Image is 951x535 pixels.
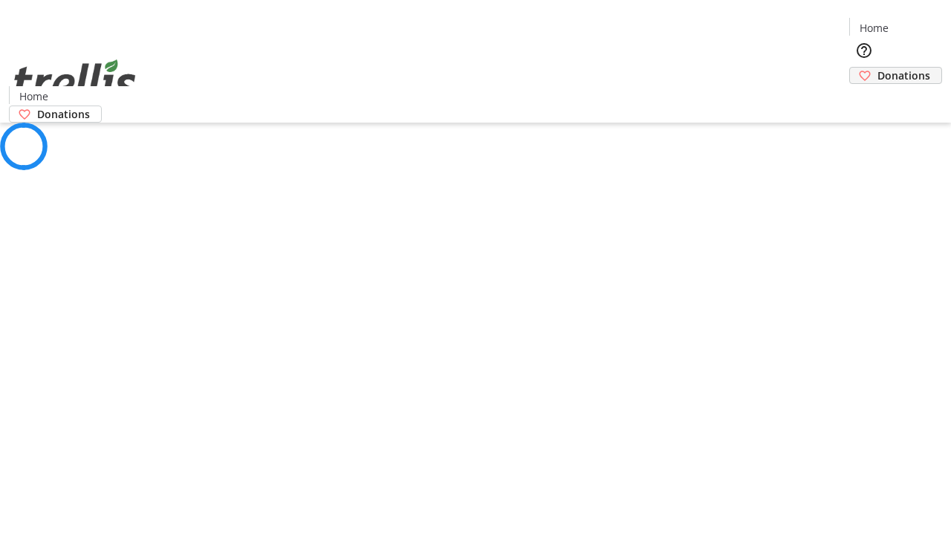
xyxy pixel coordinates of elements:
[19,88,48,104] span: Home
[849,84,879,114] button: Cart
[849,36,879,65] button: Help
[877,68,930,83] span: Donations
[849,67,942,84] a: Donations
[850,20,898,36] a: Home
[37,106,90,122] span: Donations
[9,43,141,117] img: Orient E2E Organization 0LL18D535a's Logo
[860,20,889,36] span: Home
[9,106,102,123] a: Donations
[10,88,57,104] a: Home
